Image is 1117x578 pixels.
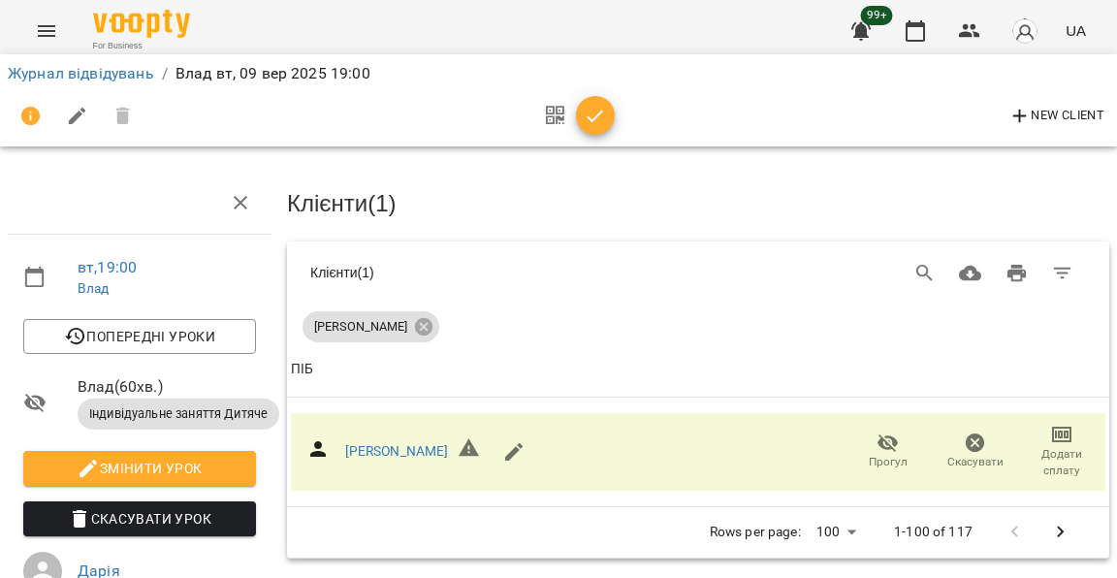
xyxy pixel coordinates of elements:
[287,191,1109,216] h3: Клієнти ( 1 )
[1030,446,1094,479] span: Додати сплату
[303,318,419,336] span: [PERSON_NAME]
[93,40,190,52] span: For Business
[78,258,137,276] a: вт , 19:00
[1004,101,1109,132] button: New Client
[78,280,110,296] a: Влад
[39,457,240,480] span: Змінити урок
[291,358,313,381] div: ПІБ
[1018,425,1105,479] button: Додати сплату
[1008,105,1104,128] span: New Client
[932,425,1019,479] button: Скасувати
[23,501,256,536] button: Скасувати Урок
[8,64,154,82] a: Журнал відвідувань
[1066,20,1086,41] span: UA
[1039,250,1086,297] button: Фільтр
[947,250,994,297] button: Завантажити CSV
[710,523,801,542] p: Rows per page:
[23,319,256,354] button: Попередні уроки
[303,311,439,342] div: [PERSON_NAME]
[809,518,863,546] div: 100
[994,250,1040,297] button: Друк
[39,507,240,530] span: Скасувати Урок
[861,6,893,25] span: 99+
[39,325,240,348] span: Попередні уроки
[93,10,190,38] img: Voopty Logo
[176,62,370,85] p: Влад вт, 09 вер 2025 19:00
[162,62,168,85] li: /
[845,425,932,479] button: Прогул
[287,241,1109,304] div: Table Toolbar
[291,358,1105,381] span: ПІБ
[947,454,1004,470] span: Скасувати
[458,436,481,467] h6: Невірний формат телефону ${ phone }
[1058,13,1094,48] button: UA
[902,250,948,297] button: Search
[345,443,449,459] a: [PERSON_NAME]
[78,375,256,399] span: Влад ( 60 хв. )
[78,405,279,423] span: Індивідуальне заняття Дитяче
[1037,509,1084,556] button: Next Page
[869,454,908,470] span: Прогул
[23,451,256,486] button: Змінити урок
[310,263,638,282] div: Клієнти ( 1 )
[894,523,973,542] p: 1-100 of 117
[8,62,1109,85] nav: breadcrumb
[291,358,313,381] div: Sort
[23,8,70,54] button: Menu
[1011,17,1038,45] img: avatar_s.png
